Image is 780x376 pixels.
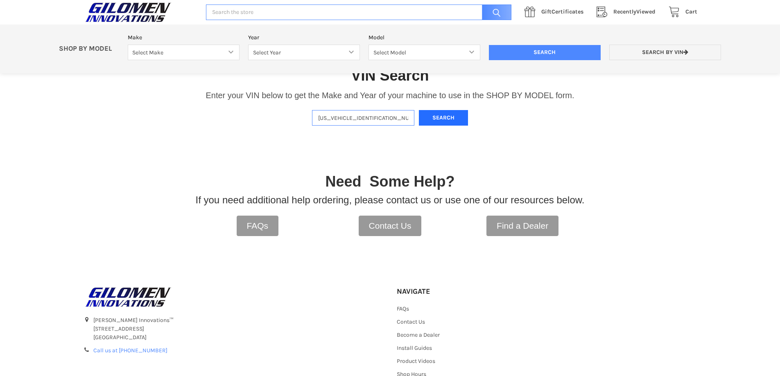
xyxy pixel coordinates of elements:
[93,316,383,342] address: [PERSON_NAME] Innovations™ [STREET_ADDRESS] [GEOGRAPHIC_DATA]
[664,7,697,17] a: Cart
[83,2,173,23] img: GILOMEN INNOVATIONS
[397,305,409,312] a: FAQs
[359,216,422,236] a: Contact Us
[613,8,656,15] span: Viewed
[397,344,432,351] a: Install Guides
[541,8,583,15] span: Certificates
[369,33,480,42] label: Model
[397,318,425,325] a: Contact Us
[248,33,360,42] label: Year
[419,110,468,126] button: Search
[206,89,574,101] p: Enter your VIN below to get the Make and Year of your machine to use in the SHOP BY MODEL form.
[83,287,173,307] img: GILOMEN INNOVATIONS
[325,171,454,193] p: Need Some Help?
[592,7,664,17] a: RecentlyViewed
[478,5,511,20] input: Search
[613,8,636,15] span: Recently
[397,287,488,296] h5: Navigate
[609,45,721,61] a: Search by VIN
[397,331,440,338] a: Become a Dealer
[489,45,601,61] input: Search
[237,216,279,236] a: FAQs
[83,287,384,307] a: GILOMEN INNOVATIONS
[55,45,124,53] p: SHOP BY MODEL
[128,33,240,42] label: Make
[397,358,435,365] a: Product Videos
[520,7,592,17] a: GiftCertificates
[93,347,167,354] a: Call us at [PHONE_NUMBER]
[196,193,585,207] p: If you need additional help ordering, please contact us or use one of our resources below.
[486,216,558,236] a: Find a Dealer
[685,8,697,15] span: Cart
[351,66,429,85] h1: VIN Search
[206,5,511,20] input: Search the store
[541,8,552,15] span: Gift
[312,110,414,126] input: Enter VIN of your machine
[83,2,197,23] a: GILOMEN INNOVATIONS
